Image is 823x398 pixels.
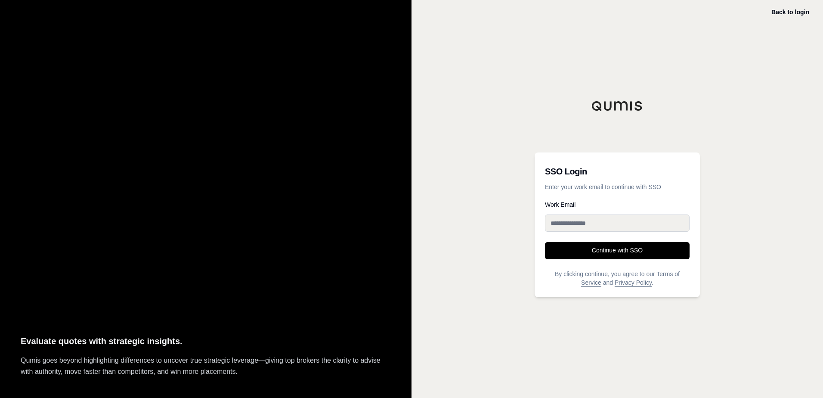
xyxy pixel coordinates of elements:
[771,9,809,16] a: Back to login
[591,101,643,111] img: Qumis
[545,242,690,259] button: Continue with SSO
[21,334,391,348] p: Evaluate quotes with strategic insights.
[545,270,690,287] p: By clicking continue, you agree to our and .
[545,183,690,191] p: Enter your work email to continue with SSO
[545,202,690,208] label: Work Email
[545,163,690,180] h3: SSO Login
[615,279,652,286] a: Privacy Policy
[21,355,391,377] p: Qumis goes beyond highlighting differences to uncover true strategic leverage—giving top brokers ...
